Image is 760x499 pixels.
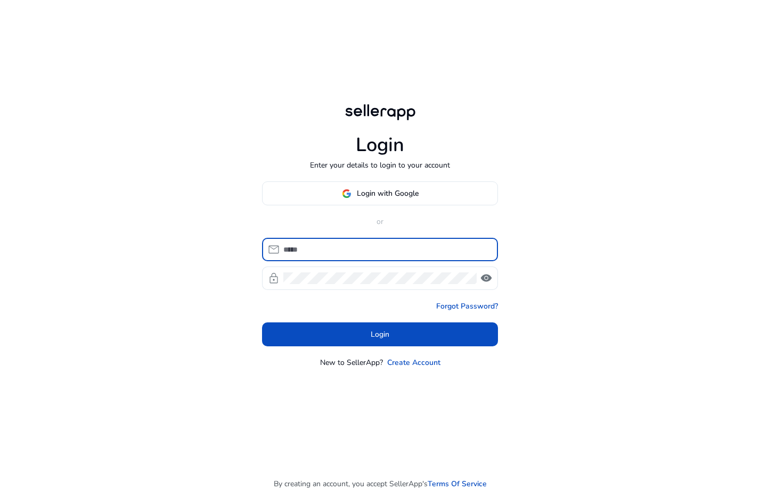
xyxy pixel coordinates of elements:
a: Terms Of Service [428,478,487,489]
span: mail [267,243,280,256]
a: Forgot Password? [436,301,498,312]
p: New to SellerApp? [320,357,383,368]
h1: Login [356,134,404,156]
span: visibility [480,272,493,285]
button: Login with Google [262,181,498,205]
span: Login [371,329,389,340]
img: google-logo.svg [342,189,352,198]
a: Create Account [387,357,440,368]
span: Login with Google [357,188,419,199]
span: lock [267,272,280,285]
p: Enter your details to login to your account [310,160,450,171]
p: or [262,216,498,227]
button: Login [262,322,498,346]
